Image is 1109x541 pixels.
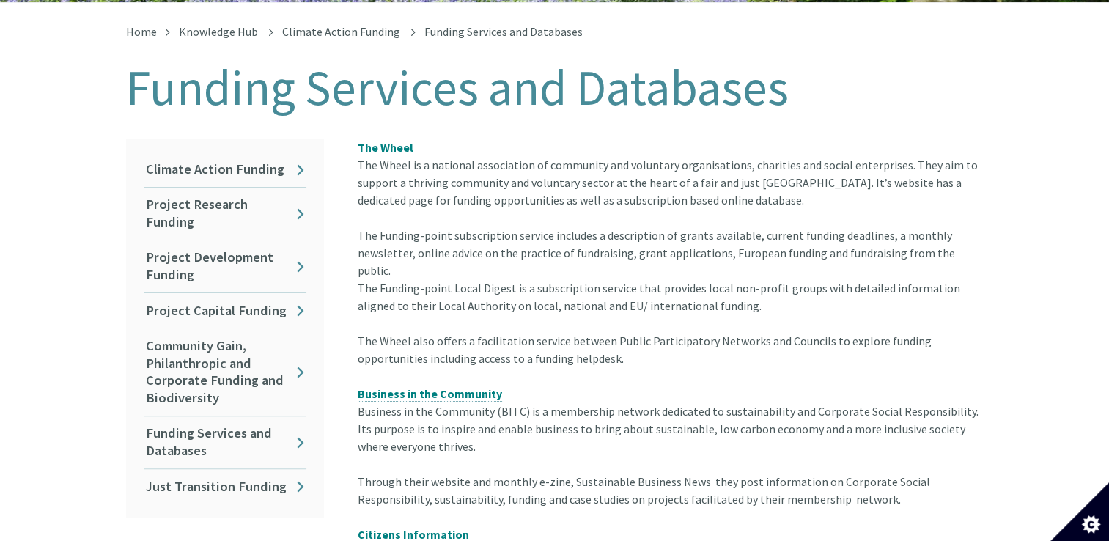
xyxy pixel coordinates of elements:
a: The Wheel [358,140,413,155]
a: Climate Action Funding [144,152,306,187]
a: Project Research Funding [144,188,306,240]
a: Knowledge Hub [179,24,258,39]
a: Funding Services and Databases [144,416,306,468]
a: Community Gain, Philanthropic and Corporate Funding and Biodiversity [144,328,306,416]
a: Just Transition Funding [144,469,306,504]
a: Climate Action Funding [282,24,400,39]
button: Set cookie preferences [1050,482,1109,541]
div: The Wheel is a national association of community and voluntary organisations, charities and socia... [358,139,984,227]
h1: Funding Services and Databases [126,61,984,115]
div: The Wheel also offers a facilitation service between Public Participatory Networks and Councils t... [358,332,984,385]
a: Home [126,24,157,39]
a: Project Development Funding [144,240,306,292]
span: Funding Services and Databases [424,24,583,39]
a: Business in the Community [358,386,502,402]
a: Project Capital Funding [144,293,306,328]
div: The Funding-point subscription service includes a description of grants available, current fundin... [358,227,984,279]
span: Business in the Community [358,386,502,401]
div: The Funding-point Local Digest is a subscription service that provides local non-profit groups wi... [358,279,984,332]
